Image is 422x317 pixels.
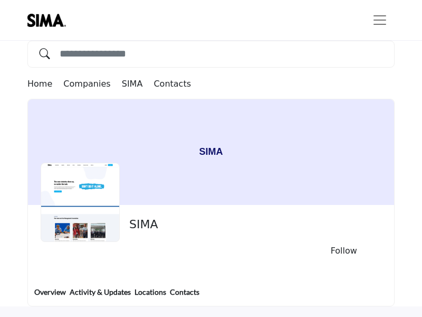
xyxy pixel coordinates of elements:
a: Activity & Updates [69,286,131,306]
h1: SIMA [199,99,223,205]
a: Overview [34,286,66,306]
a: Companies [63,79,121,89]
button: Follow [315,242,368,260]
a: SIMA [122,79,143,89]
button: Toggle navigation [365,10,395,31]
a: Home [27,79,63,89]
a: Contacts [169,286,200,306]
h2: SIMA [129,218,376,231]
a: Locations [134,286,167,306]
input: Search Solutions [27,41,395,68]
button: More details [373,249,381,254]
button: Like [301,248,310,254]
a: Contacts [145,79,191,89]
img: site Logo [27,14,71,27]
